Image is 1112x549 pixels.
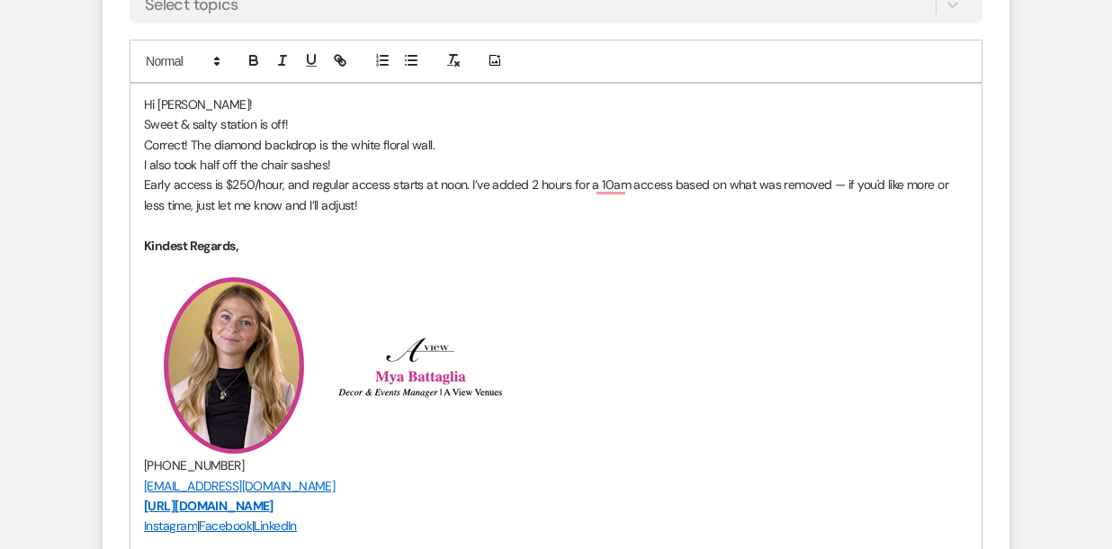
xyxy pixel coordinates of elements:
[144,238,238,254] strong: Kindest Regards,
[144,175,968,215] p: Early access is $250/hour, and regular access starts at noon. I’ve added 2 hours for a 10am acces...
[252,517,254,534] span: |
[144,457,244,473] span: [PHONE_NUMBER]
[254,517,297,534] a: LinkedIn
[199,517,252,534] a: Facebook
[144,155,968,175] p: I also took half off the chair sashes!
[144,517,197,534] a: Instagram
[144,275,324,455] img: Email Signatures.png
[144,114,968,134] p: Sweet & salty station is off!
[197,517,199,534] span: |
[331,326,511,405] img: Screenshot 2025-09-23 at 10.48.43 AM.png
[144,498,274,514] a: [URL][DOMAIN_NAME]
[144,94,968,114] p: Hi [PERSON_NAME]!
[144,478,335,494] a: [EMAIL_ADDRESS][DOMAIN_NAME]
[144,135,968,155] p: Correct! The diamond backdrop is the white floral wall.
